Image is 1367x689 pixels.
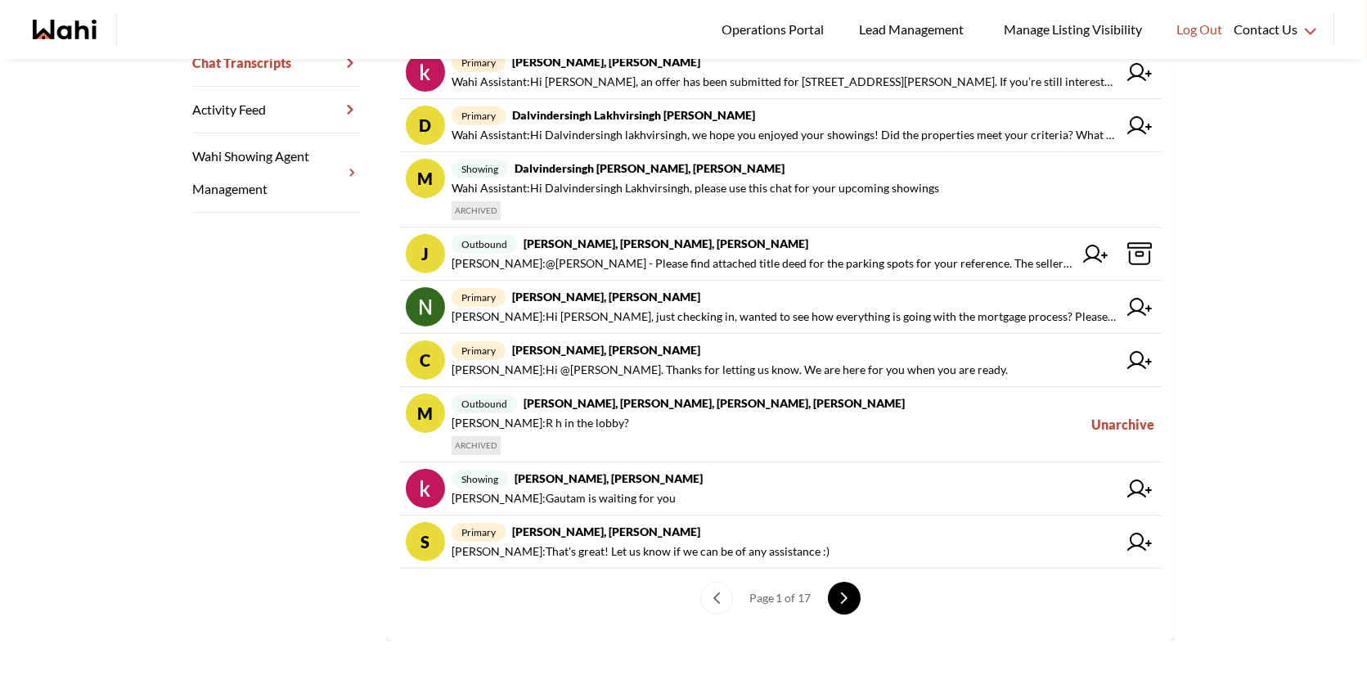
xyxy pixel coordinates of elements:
span: [PERSON_NAME] : Gautam is waiting for you [452,489,676,508]
div: J [406,234,445,273]
span: Log Out [1176,19,1222,40]
span: outbound [452,394,517,413]
strong: Dalvindersingh Lakhvirsingh [PERSON_NAME] [512,108,755,122]
a: Sprimary[PERSON_NAME], [PERSON_NAME][PERSON_NAME]:That's great! Let us know if we can be of any a... [399,516,1162,569]
button: Unarchive [1092,394,1155,455]
div: M [406,394,445,433]
span: primary [452,53,506,72]
span: primary [452,341,506,360]
span: showing [452,470,508,489]
a: MshowingDalvindersingh [PERSON_NAME], [PERSON_NAME]Wahi Assistant:Hi Dalvindersingh Lakhvirsingh,... [399,152,1162,227]
a: DprimaryDalvindersingh Lakhvirsingh [PERSON_NAME]Wahi Assistant:Hi Dalvindersingh lakhvirsingh, w... [399,99,1162,152]
div: C [406,340,445,380]
span: primary [452,288,506,307]
span: [PERSON_NAME] : R h in the lobby? [452,413,629,433]
img: chat avatar [406,287,445,326]
span: [PERSON_NAME] : Hi [PERSON_NAME], just checking in, wanted to see how everything is going with th... [452,307,1117,326]
a: Joutbound[PERSON_NAME], [PERSON_NAME], [PERSON_NAME][PERSON_NAME]:@[PERSON_NAME] - Please find at... [399,227,1162,281]
strong: [PERSON_NAME], [PERSON_NAME] [515,471,703,485]
div: M [406,159,445,198]
a: primary[PERSON_NAME], [PERSON_NAME][PERSON_NAME]:Hi [PERSON_NAME], just checking in, wanted to se... [399,281,1162,334]
a: Activity Feed [193,87,360,133]
strong: [PERSON_NAME], [PERSON_NAME], [PERSON_NAME] [524,236,808,250]
img: chat avatar [406,52,445,92]
a: primary[PERSON_NAME], [PERSON_NAME]Wahi Assistant:Hi [PERSON_NAME], an offer has been submitted f... [399,46,1162,99]
strong: [PERSON_NAME], [PERSON_NAME] [512,290,700,304]
button: next page [828,582,861,615]
span: Manage Listing Visibility [999,19,1147,40]
strong: [PERSON_NAME], [PERSON_NAME] [512,525,700,538]
span: showing [452,160,508,178]
span: Lead Management [859,19,969,40]
a: Moutbound[PERSON_NAME], [PERSON_NAME], [PERSON_NAME], [PERSON_NAME][PERSON_NAME]:R h in the lobby... [399,387,1162,462]
span: [PERSON_NAME] : That's great! Let us know if we can be of any assistance :) [452,542,830,561]
span: ARCHIVED [452,436,501,455]
a: showing[PERSON_NAME], [PERSON_NAME][PERSON_NAME]:Gautam is waiting for you [399,462,1162,516]
div: S [406,522,445,561]
strong: Dalvindersingh [PERSON_NAME], [PERSON_NAME] [515,161,785,175]
span: Wahi Assistant : Hi Dalvindersingh Lakhvirsingh, please use this chat for your upcoming showings [452,178,939,198]
span: [PERSON_NAME] : @[PERSON_NAME] - Please find attached title deed for the parking spots for your r... [452,254,1073,273]
img: chat avatar [406,469,445,508]
span: ARCHIVED [452,201,501,220]
a: Chat Transcripts [193,40,360,87]
a: Cprimary[PERSON_NAME], [PERSON_NAME][PERSON_NAME]:Hi @[PERSON_NAME]. Thanks for letting us know. ... [399,334,1162,387]
span: primary [452,106,506,125]
button: previous page [700,582,733,615]
strong: [PERSON_NAME], [PERSON_NAME], [PERSON_NAME], [PERSON_NAME] [524,396,905,410]
span: outbound [452,235,517,254]
a: Wahi Showing Agent Management [193,133,360,213]
div: D [406,106,445,145]
span: Operations Portal [722,19,830,40]
span: Wahi Assistant : Hi Dalvindersingh lakhvirsingh, we hope you enjoyed your showings! Did the prope... [452,125,1117,145]
strong: [PERSON_NAME], [PERSON_NAME] [512,343,700,357]
div: Page 1 of 17 [743,582,818,615]
span: Wahi Assistant : Hi [PERSON_NAME], an offer has been submitted for [STREET_ADDRESS][PERSON_NAME].... [452,72,1117,92]
strong: [PERSON_NAME], [PERSON_NAME] [512,55,700,69]
a: Wahi homepage [33,20,97,39]
span: [PERSON_NAME] : Hi @[PERSON_NAME]. Thanks for letting us know. We are here for you when you are r... [452,360,1008,380]
span: primary [452,523,506,542]
nav: conversations pagination [399,569,1162,628]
